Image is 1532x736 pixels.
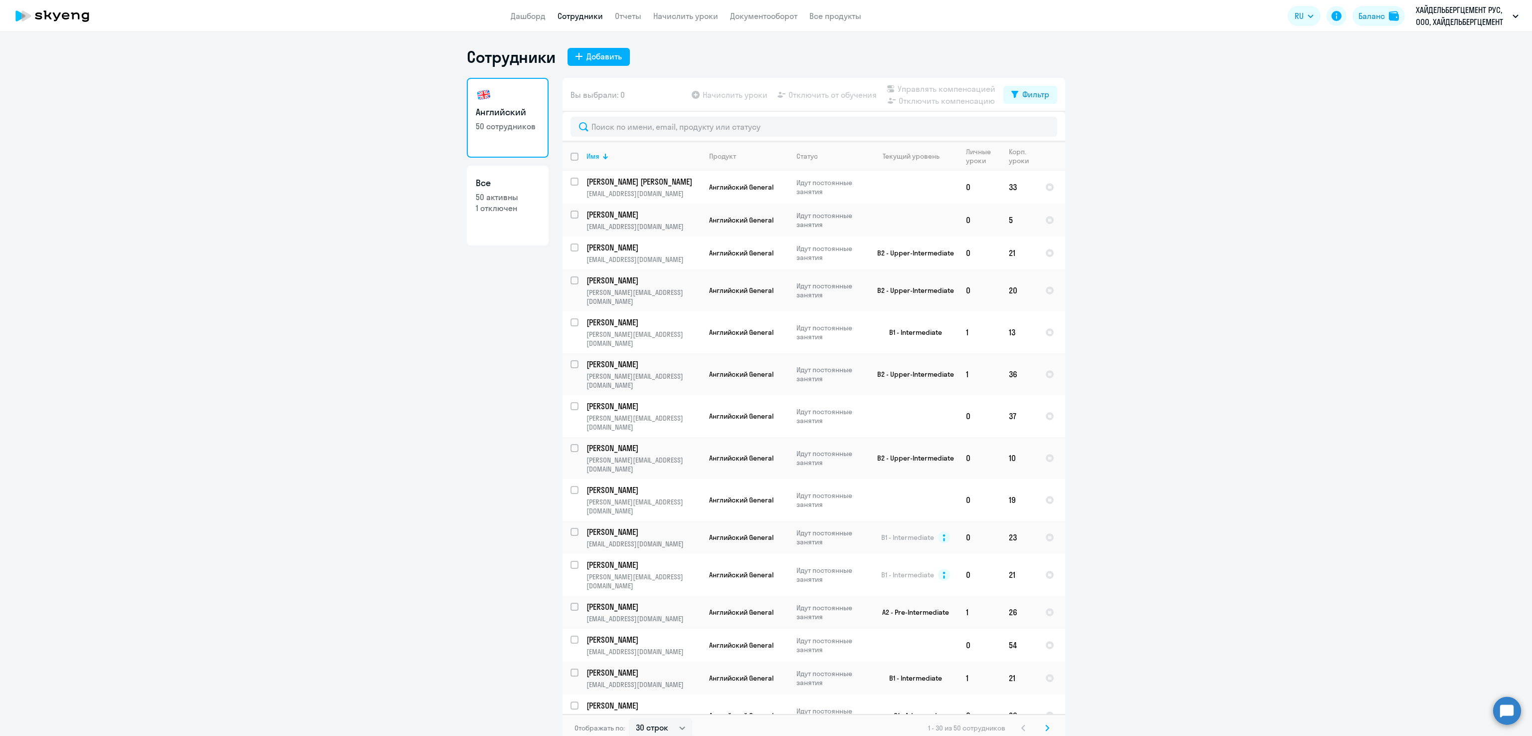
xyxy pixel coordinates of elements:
td: 21 [1001,237,1037,269]
a: [PERSON_NAME] [586,601,701,612]
p: Идут постоянные занятия [796,636,865,654]
td: B2 - Upper-Intermediate [865,437,958,479]
div: Корп. уроки [1009,147,1037,165]
p: [PERSON_NAME] [PERSON_NAME] [586,176,699,187]
td: 0 [958,237,1001,269]
p: Идут постоянные занятия [796,407,865,425]
p: [PERSON_NAME] [586,559,699,570]
td: 1 [958,353,1001,395]
p: [EMAIL_ADDRESS][DOMAIN_NAME] [586,539,701,548]
td: B2 - Upper-Intermediate [865,353,958,395]
a: [PERSON_NAME] [586,242,701,253]
h3: Английский [476,106,540,119]
p: [PERSON_NAME][EMAIL_ADDRESS][DOMAIN_NAME] [586,497,701,515]
td: 23 [1001,521,1037,554]
span: 1 - 30 из 50 сотрудников [928,724,1005,733]
button: Фильтр [1003,86,1057,104]
td: B2 - Upper-Intermediate [865,237,958,269]
td: 0 [958,479,1001,521]
div: Текущий уровень [883,152,940,161]
span: Вы выбрали: 0 [571,89,625,101]
p: Идут постоянные занятия [796,669,865,687]
p: Идут постоянные занятия [796,707,865,725]
td: B2 - Upper-Intermediate [865,269,958,311]
span: Английский General [709,533,773,542]
p: [PERSON_NAME][EMAIL_ADDRESS][DOMAIN_NAME] [586,288,701,306]
td: 0 [958,269,1001,311]
p: [PERSON_NAME][EMAIL_ADDRESS][DOMAIN_NAME] [586,713,701,731]
button: Добавить [568,48,630,66]
span: Английский General [709,454,773,463]
span: Английский General [709,286,773,295]
p: [PERSON_NAME] [586,242,699,253]
td: 54 [1001,629,1037,662]
a: [PERSON_NAME] [PERSON_NAME] [586,176,701,187]
span: Отображать по: [574,724,625,733]
p: [PERSON_NAME][EMAIL_ADDRESS][DOMAIN_NAME] [586,572,701,590]
p: [EMAIL_ADDRESS][DOMAIN_NAME] [586,680,701,689]
td: 21 [1001,554,1037,596]
img: balance [1389,11,1399,21]
p: ХАЙДЕЛЬБЕРГЦЕМЕНТ РУС, ООО, ХАЙДЕЛЬБЕРГЦЕМЕНТ РУС _НОВЫЙ_Постоплата [1416,4,1509,28]
p: Идут постоянные занятия [796,365,865,383]
p: [PERSON_NAME] [586,401,699,412]
p: [PERSON_NAME] [586,700,699,711]
div: Корп. уроки [1009,147,1029,165]
td: 0 [958,629,1001,662]
p: Идут постоянные занятия [796,449,865,467]
input: Поиск по имени, email, продукту или статусу [571,117,1057,137]
p: [PERSON_NAME] [586,601,699,612]
span: Английский General [709,183,773,192]
a: [PERSON_NAME] [586,485,701,495]
td: 0 [958,521,1001,554]
p: Идут постоянные занятия [796,528,865,546]
a: [PERSON_NAME] [586,634,701,645]
p: [PERSON_NAME] [586,317,699,328]
td: 0 [958,437,1001,479]
span: B1 - Intermediate [881,570,934,579]
td: 5 [1001,204,1037,237]
p: [EMAIL_ADDRESS][DOMAIN_NAME] [586,647,701,656]
a: [PERSON_NAME] [586,526,701,537]
p: [PERSON_NAME] [586,485,699,495]
div: Имя [586,152,599,161]
td: 21 [1001,662,1037,695]
td: B1 - Intermediate [865,662,958,695]
p: Идут постоянные занятия [796,491,865,509]
td: 0 [958,554,1001,596]
p: [EMAIL_ADDRESS][DOMAIN_NAME] [586,255,701,264]
a: Документооборот [730,11,797,21]
p: [EMAIL_ADDRESS][DOMAIN_NAME] [586,222,701,231]
a: [PERSON_NAME] [586,401,701,412]
td: 33 [1001,171,1037,204]
td: A2 - Pre-Intermediate [865,596,958,629]
span: Английский General [709,216,773,225]
a: [PERSON_NAME] [586,700,701,711]
a: Английский50 сотрудников [467,78,549,158]
a: Все продукты [809,11,861,21]
span: Английский General [709,328,773,337]
span: RU [1295,10,1304,22]
td: 13 [1001,311,1037,353]
p: [PERSON_NAME] [586,634,699,645]
td: 36 [1001,353,1037,395]
p: [PERSON_NAME][EMAIL_ADDRESS][DOMAIN_NAME] [586,372,701,390]
p: [PERSON_NAME][EMAIL_ADDRESS][DOMAIN_NAME] [586,456,701,474]
p: [EMAIL_ADDRESS][DOMAIN_NAME] [586,614,701,623]
a: Все50 активны1 отключен [467,166,549,245]
td: B1 - Intermediate [865,311,958,353]
div: Личные уроки [966,147,1000,165]
div: Статус [796,152,865,161]
div: Продукт [709,152,736,161]
td: 0 [958,171,1001,204]
a: [PERSON_NAME] [586,317,701,328]
div: Фильтр [1022,88,1049,100]
p: [PERSON_NAME][EMAIL_ADDRESS][DOMAIN_NAME] [586,330,701,348]
span: Английский General [709,248,773,257]
p: Идут постоянные занятия [796,281,865,299]
span: Английский General [709,641,773,650]
p: [PERSON_NAME] [586,667,699,678]
p: Идут постоянные занятия [796,178,865,196]
p: [PERSON_NAME] [586,526,699,537]
img: english [476,87,492,103]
